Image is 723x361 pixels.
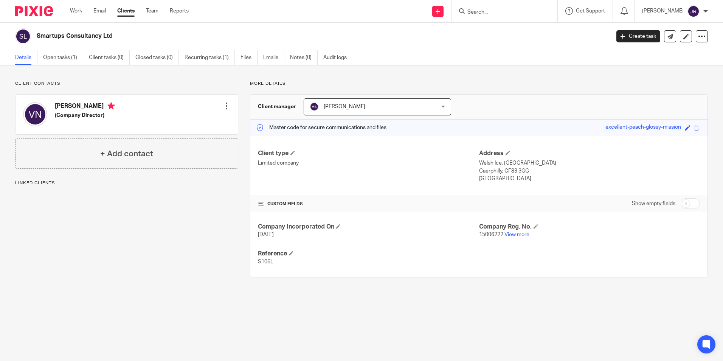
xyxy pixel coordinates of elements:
[258,159,479,167] p: Limited company
[258,103,296,110] h3: Client manager
[324,104,365,109] span: [PERSON_NAME]
[89,50,130,65] a: Client tasks (0)
[15,81,238,87] p: Client contacts
[467,9,535,16] input: Search
[117,7,135,15] a: Clients
[258,232,274,237] span: [DATE]
[258,250,479,258] h4: Reference
[93,7,106,15] a: Email
[240,50,258,65] a: Files
[258,149,479,157] h4: Client type
[290,50,318,65] a: Notes (0)
[15,180,238,186] p: Linked clients
[687,5,700,17] img: svg%3E
[107,102,115,110] i: Primary
[23,102,47,126] img: svg%3E
[263,50,284,65] a: Emails
[632,200,675,207] label: Show empty fields
[258,201,479,207] h4: CUSTOM FIELDS
[479,167,700,175] p: Caerphilly, CF83 3GG
[15,28,31,44] img: svg%3E
[135,50,179,65] a: Closed tasks (0)
[250,81,708,87] p: More details
[170,7,189,15] a: Reports
[479,159,700,167] p: Welsh Ice, [GEOGRAPHIC_DATA]
[479,223,700,231] h4: Company Reg. No.
[55,102,115,112] h4: [PERSON_NAME]
[15,50,37,65] a: Details
[258,259,273,265] span: S106L
[185,50,235,65] a: Recurring tasks (1)
[70,7,82,15] a: Work
[146,7,158,15] a: Team
[576,8,605,14] span: Get Support
[605,123,681,132] div: excellent-peach-glossy-mission
[504,232,529,237] a: View more
[616,30,660,42] a: Create task
[15,6,53,16] img: Pixie
[323,50,352,65] a: Audit logs
[55,112,115,119] h5: (Company Director)
[43,50,83,65] a: Open tasks (1)
[479,175,700,182] p: [GEOGRAPHIC_DATA]
[479,149,700,157] h4: Address
[479,232,503,237] span: 15006222
[100,148,153,160] h4: + Add contact
[642,7,684,15] p: [PERSON_NAME]
[256,124,386,131] p: Master code for secure communications and files
[37,32,491,40] h2: Smartups Consultancy Ltd
[258,223,479,231] h4: Company Incorporated On
[310,102,319,111] img: svg%3E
